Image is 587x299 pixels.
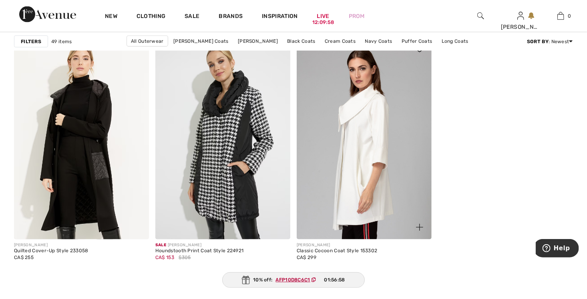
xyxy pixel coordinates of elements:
[349,12,365,20] a: Prom
[438,36,472,46] a: Long Coats
[185,13,199,21] a: Sale
[14,255,34,261] span: CA$ 255
[127,35,168,46] a: All Outerwear
[536,239,579,259] iframe: Opens a widget where you can find more information
[242,276,250,284] img: Gift.svg
[14,243,88,249] div: [PERSON_NAME]
[317,12,330,20] a: Live12:09:58
[312,19,334,26] div: 12:09:58
[14,249,88,254] div: Quilted Cover-Up Style 233058
[361,36,396,46] a: Navy Coats
[234,36,282,46] a: [PERSON_NAME]
[219,13,243,21] a: Brands
[14,37,149,239] img: Quilted Cover-Up Style 233058. Black
[297,37,432,239] a: Classic Cocoon Coat Style 153302. Vanilla 30
[297,255,316,261] span: CA$ 299
[155,255,174,261] span: CA$ 153
[517,12,524,20] a: Sign In
[324,276,345,283] span: 01:56:58
[19,6,76,22] img: 1ère Avenue
[527,38,549,44] strong: Sort By
[517,11,524,21] img: My Info
[169,36,233,46] a: [PERSON_NAME] Coats
[321,36,360,46] a: Cream Coats
[557,11,564,21] img: My Bag
[276,277,310,283] ins: AFP10D8C6C1
[501,23,540,31] div: [PERSON_NAME]
[541,11,580,21] a: 0
[527,38,573,45] div: : Newest
[179,254,191,261] span: $305
[283,36,319,46] a: Black Coats
[568,12,571,20] span: 0
[297,249,378,254] div: Classic Cocoon Coat Style 153302
[155,243,244,249] div: [PERSON_NAME]
[477,11,484,21] img: search the website
[51,38,72,45] span: 49 items
[21,38,41,45] strong: Filters
[398,36,436,46] a: Puffer Coats
[137,13,165,21] a: Clothing
[105,13,117,21] a: New
[155,249,244,254] div: Houndstooth Print Coat Style 224921
[262,13,298,21] span: Inspiration
[416,224,423,231] img: plus_v2.svg
[297,243,378,249] div: [PERSON_NAME]
[155,243,166,248] span: Sale
[155,37,290,239] img: Joseph Ribkoff Houndstooth Print Coat Style 224921. Black/Vanilla
[222,272,365,288] div: 10% off:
